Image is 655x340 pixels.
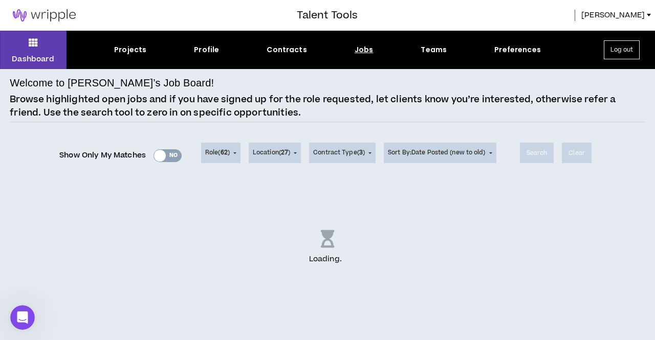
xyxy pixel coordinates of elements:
[562,143,592,163] button: Clear
[520,143,554,163] button: Search
[494,44,541,55] div: Preferences
[205,148,230,157] span: Role ( )
[359,148,363,157] span: 3
[581,10,645,21] span: [PERSON_NAME]
[267,44,307,55] div: Contracts
[114,44,146,55] div: Projects
[388,148,486,157] span: Sort By: Date Posted (new to old)
[201,143,241,163] button: Role(62)
[309,143,376,163] button: Contract Type(3)
[221,148,228,157] span: 62
[253,148,290,157] span: Location ( )
[297,8,358,23] h3: Talent Tools
[313,148,365,157] span: Contract Type ( )
[12,54,54,64] p: Dashboard
[421,44,447,55] div: Teams
[10,93,645,119] p: Browse highlighted open jobs and if you have signed up for the role requested, let clients know y...
[10,75,214,90] h4: Welcome to [PERSON_NAME]’s Job Board!
[309,254,346,265] p: Loading .
[194,44,219,55] div: Profile
[10,305,35,330] iframe: Intercom live chat
[604,40,640,59] button: Log out
[249,143,301,163] button: Location(27)
[281,148,288,157] span: 27
[384,143,496,163] button: Sort By:Date Posted (new to old)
